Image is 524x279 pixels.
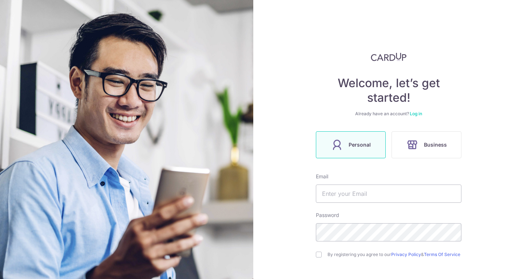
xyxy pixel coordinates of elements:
[316,212,339,219] label: Password
[313,131,389,158] a: Personal
[316,111,461,117] div: Already have an account?
[424,140,447,149] span: Business
[389,131,464,158] a: Business
[371,53,406,61] img: CardUp Logo
[391,252,421,257] a: Privacy Policy
[327,252,461,257] label: By registering you agree to our &
[349,140,371,149] span: Personal
[316,173,328,180] label: Email
[410,111,422,116] a: Log in
[424,252,460,257] a: Terms Of Service
[316,76,461,105] h4: Welcome, let’s get started!
[316,185,461,203] input: Enter your Email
